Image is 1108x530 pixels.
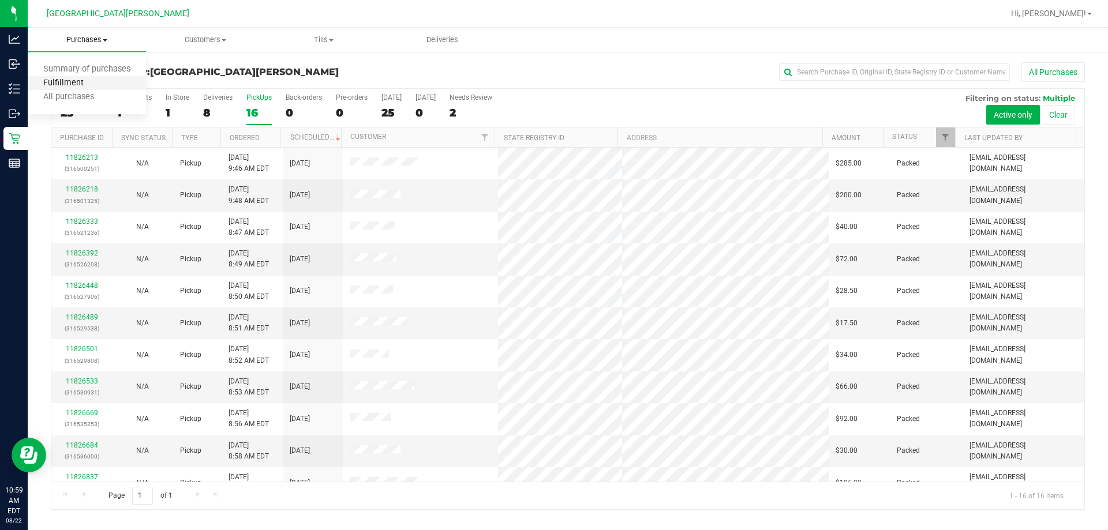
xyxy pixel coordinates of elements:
button: N/A [136,349,149,360]
span: [EMAIL_ADDRESS][DOMAIN_NAME] [969,376,1077,398]
span: [DATE] [290,445,310,456]
div: 8 [203,106,233,119]
span: Pickup [180,221,201,232]
a: 11826837 [66,473,98,481]
span: [DATE] 8:56 AM EDT [229,408,269,430]
span: $17.50 [836,318,858,329]
span: [EMAIL_ADDRESS][DOMAIN_NAME] [969,312,1077,334]
span: [EMAIL_ADDRESS][DOMAIN_NAME] [969,216,1077,238]
span: Pickup [180,190,201,201]
div: 0 [336,106,368,119]
a: Status [892,133,917,141]
a: Tills [264,28,383,52]
div: Back-orders [286,93,322,102]
span: Pickup [180,254,201,265]
div: 25 [381,106,402,119]
span: Packed [897,349,920,360]
inline-svg: Retail [9,133,20,144]
span: Not Applicable [136,382,149,390]
a: State Registry ID [504,134,564,142]
div: [DATE] [381,93,402,102]
span: Not Applicable [136,415,149,423]
a: Customer [350,133,386,141]
button: N/A [136,414,149,424]
div: 0 [415,106,436,119]
p: (316535253) [58,419,105,430]
p: (316521236) [58,227,105,238]
span: [DATE] [290,285,310,296]
span: [DATE] 8:53 AM EDT [229,376,269,398]
div: 0 [286,106,322,119]
span: Packed [897,318,920,329]
span: Pickup [180,414,201,424]
input: 1 [132,487,153,505]
span: $28.50 [836,285,858,296]
span: [DATE] [290,478,310,488]
span: $34.00 [836,349,858,360]
span: Packed [897,190,920,201]
p: (316527906) [58,291,105,302]
span: [DATE] [290,221,310,232]
p: (316529538) [58,323,105,334]
input: Search Purchase ID, Original ID, State Registry ID or Customer Name... [779,63,1010,81]
span: Not Applicable [136,191,149,199]
a: Filter [936,127,955,147]
span: Multiple [1043,93,1075,103]
span: $72.00 [836,254,858,265]
span: Summary of purchases [28,65,146,74]
p: (316529808) [58,355,105,366]
span: Not Applicable [136,319,149,327]
button: N/A [136,158,149,169]
a: 11826533 [66,377,98,385]
span: Packed [897,478,920,488]
span: Fulfillment [28,78,99,88]
span: Packed [897,158,920,169]
span: Not Applicable [136,223,149,231]
inline-svg: Analytics [9,33,20,45]
span: [EMAIL_ADDRESS][DOMAIN_NAME] [969,152,1077,174]
a: Customers [146,28,264,52]
span: [DATE] [290,318,310,329]
p: (316500251) [58,163,105,174]
button: All Purchases [1021,62,1085,82]
span: Pickup [180,285,201,296]
p: 10:59 AM EDT [5,485,23,516]
a: Type [181,134,198,142]
span: Packed [897,254,920,265]
span: [DATE] [290,254,310,265]
iframe: Resource center [12,438,46,472]
span: Tills [265,35,382,45]
span: [DATE] 8:50 AM EDT [229,280,269,302]
span: Not Applicable [136,159,149,167]
span: $66.00 [836,381,858,392]
a: 11826333 [66,217,98,225]
span: Not Applicable [136,479,149,487]
inline-svg: Outbound [9,108,20,119]
span: Pickup [180,381,201,392]
span: [DATE] 8:58 AM EDT [229,440,269,462]
span: $40.00 [836,221,858,232]
button: N/A [136,478,149,488]
span: Hi, [PERSON_NAME]! [1011,9,1086,18]
button: N/A [136,318,149,329]
inline-svg: Inbound [9,58,20,70]
span: Page of 1 [99,487,182,505]
span: [EMAIL_ADDRESS][DOMAIN_NAME] [969,248,1077,270]
span: Pickup [180,158,201,169]
a: Last Updated By [964,134,1023,142]
span: Filtering on status: [965,93,1040,103]
a: Amount [832,134,860,142]
button: N/A [136,285,149,296]
div: Needs Review [450,93,492,102]
span: [DATE] 9:48 AM EDT [229,184,269,206]
a: Sync Status [121,134,166,142]
p: (316526208) [58,259,105,270]
span: [EMAIL_ADDRESS][DOMAIN_NAME] [969,440,1077,462]
a: Ordered [230,134,260,142]
span: Pickup [180,349,201,360]
span: 1 - 16 of 16 items [1000,487,1073,504]
span: All purchases [28,92,110,102]
span: [DATE] 8:49 AM EDT [229,248,269,270]
div: [DATE] [415,93,436,102]
div: 2 [450,106,492,119]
